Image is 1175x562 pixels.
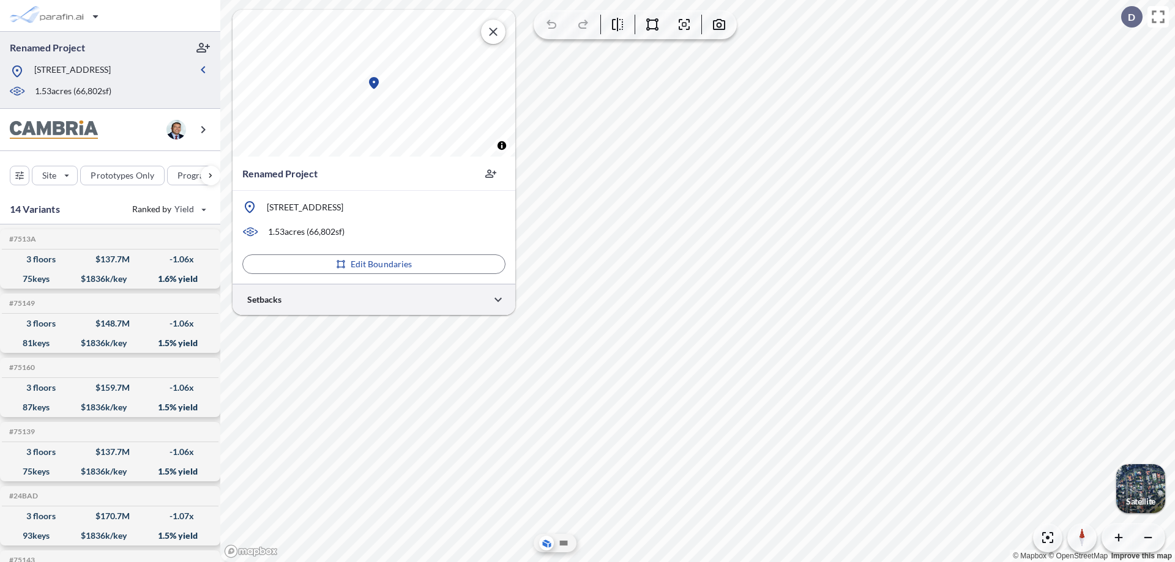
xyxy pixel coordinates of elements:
[7,299,35,308] h5: Click to copy the code
[351,258,412,270] p: Edit Boundaries
[224,544,278,558] a: Mapbox homepage
[367,76,381,91] div: Map marker
[7,363,35,372] h5: Click to copy the code
[177,169,212,182] p: Program
[10,202,60,216] p: 14 Variants
[91,169,154,182] p: Prototypes Only
[34,64,111,79] p: [STREET_ADDRESS]
[1126,497,1155,506] p: Satellite
[1111,552,1172,560] a: Improve this map
[167,166,233,185] button: Program
[32,166,78,185] button: Site
[494,138,509,153] button: Toggle attribution
[42,169,56,182] p: Site
[174,203,195,215] span: Yield
[267,201,343,213] p: [STREET_ADDRESS]
[166,120,186,139] img: user logo
[1013,552,1046,560] a: Mapbox
[539,536,554,550] button: Aerial View
[80,166,165,185] button: Prototypes Only
[35,85,111,98] p: 1.53 acres ( 66,802 sf)
[556,536,571,550] button: Site Plan
[1048,552,1108,560] a: OpenStreetMap
[498,139,505,152] span: Toggle attribution
[1128,12,1135,23] p: D
[10,120,98,139] img: BrandImage
[10,41,85,54] p: Renamed Project
[242,254,505,274] button: Edit Boundaries
[7,492,38,500] h5: Click to copy the code
[122,199,214,219] button: Ranked by Yield
[242,166,318,181] p: Renamed Project
[268,226,345,238] p: 1.53 acres ( 66,802 sf)
[1116,464,1165,513] button: Switcher ImageSatellite
[7,235,36,243] h5: Click to copy the code
[1116,464,1165,513] img: Switcher Image
[7,427,35,436] h5: Click to copy the code
[233,10,515,157] canvas: Map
